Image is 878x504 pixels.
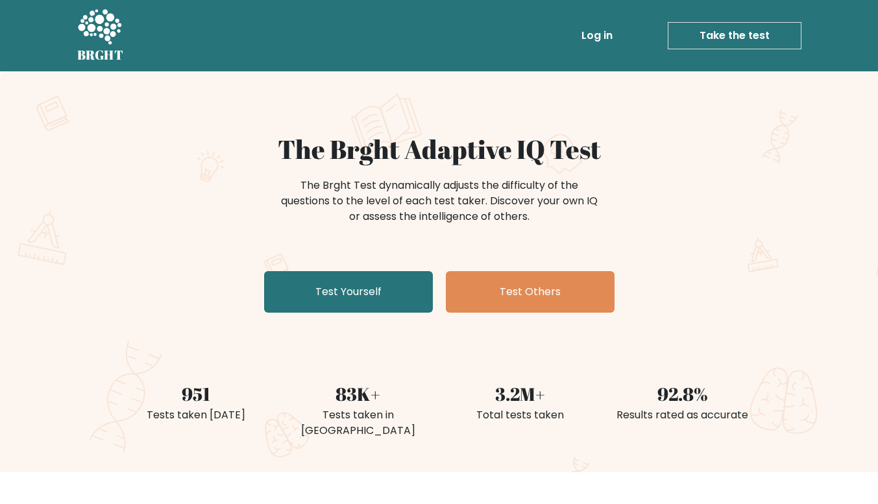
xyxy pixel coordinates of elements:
div: Total tests taken [447,407,594,423]
a: Take the test [668,22,801,49]
div: 83K+ [285,380,432,407]
div: 951 [123,380,269,407]
div: 92.8% [609,380,756,407]
h5: BRGHT [77,47,124,63]
a: Test Yourself [264,271,433,313]
div: Tests taken in [GEOGRAPHIC_DATA] [285,407,432,438]
a: Test Others [446,271,615,313]
div: Results rated as accurate [609,407,756,423]
a: Log in [576,23,618,49]
div: Tests taken [DATE] [123,407,269,423]
a: BRGHT [77,5,124,66]
div: 3.2M+ [447,380,594,407]
div: The Brght Test dynamically adjusts the difficulty of the questions to the level of each test take... [277,178,602,224]
h1: The Brght Adaptive IQ Test [123,134,756,165]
